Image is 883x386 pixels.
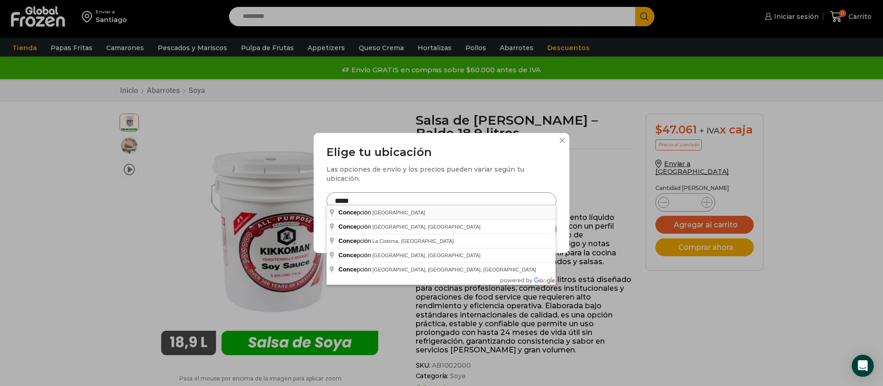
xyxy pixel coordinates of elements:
[338,237,373,244] span: pción
[373,238,454,244] span: La Cisterna, [GEOGRAPHIC_DATA]
[338,223,373,230] span: pción
[338,266,357,273] span: Conce
[338,223,357,230] span: Conce
[373,210,425,215] span: [GEOGRAPHIC_DATA]
[338,209,357,216] span: Conce
[327,165,556,183] div: Las opciones de envío y los precios pueden variar según tu ubicación.
[852,355,874,377] div: Open Intercom Messenger
[327,146,556,159] h3: Elige tu ubicación
[338,252,373,259] span: pción
[373,224,481,230] span: [GEOGRAPHIC_DATA], [GEOGRAPHIC_DATA]
[338,237,357,244] span: Conce
[373,253,481,258] span: [GEOGRAPHIC_DATA], [GEOGRAPHIC_DATA]
[338,266,373,273] span: pción
[338,209,373,216] span: pción
[338,252,357,259] span: Conce
[373,267,536,272] span: [GEOGRAPHIC_DATA], [GEOGRAPHIC_DATA], [GEOGRAPHIC_DATA]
